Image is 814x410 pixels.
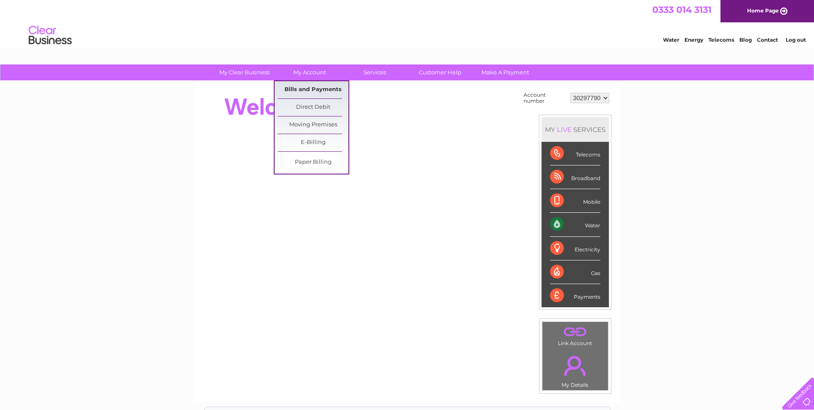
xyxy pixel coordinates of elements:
[205,5,610,42] div: Clear Business is a trading name of Verastar Limited (registered in [GEOGRAPHIC_DATA] No. 3667643...
[786,37,806,43] a: Log out
[545,324,606,339] a: .
[405,64,475,80] a: Customer Help
[550,165,600,189] div: Broadband
[555,125,573,134] div: LIVE
[550,213,600,236] div: Water
[684,37,703,43] a: Energy
[550,260,600,284] div: Gas
[550,237,600,260] div: Electricity
[278,116,348,134] a: Moving Premises
[521,90,568,106] td: Account number
[550,284,600,307] div: Payments
[542,321,608,349] td: Link Account
[542,117,609,142] div: MY SERVICES
[739,37,752,43] a: Blog
[542,349,608,391] td: My Details
[757,37,778,43] a: Contact
[278,134,348,151] a: E-Billing
[339,64,410,80] a: Services
[663,37,679,43] a: Water
[550,142,600,165] div: Telecoms
[278,99,348,116] a: Direct Debit
[28,22,72,49] img: logo.png
[470,64,541,80] a: Make A Payment
[209,64,280,80] a: My Clear Business
[545,351,606,381] a: .
[278,154,348,171] a: Paper Billing
[278,81,348,98] a: Bills and Payments
[652,4,711,15] a: 0333 014 3131
[708,37,734,43] a: Telecoms
[274,64,345,80] a: My Account
[550,189,600,213] div: Mobile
